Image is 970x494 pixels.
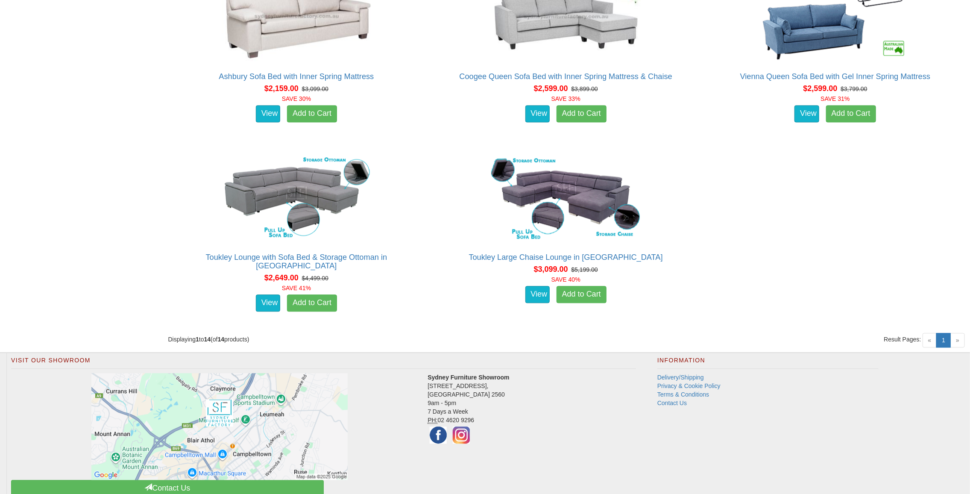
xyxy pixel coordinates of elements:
[534,84,568,93] span: $2,599.00
[302,275,328,282] del: $4,499.00
[657,374,704,381] a: Delivery/Shipping
[18,373,421,480] a: Click to activate map
[282,285,311,291] font: SAVE 41%
[826,105,876,122] a: Add to Cart
[469,253,663,262] a: Toukley Large Chaise Lounge in [GEOGRAPHIC_DATA]
[264,273,299,282] span: $2,649.00
[219,72,374,81] a: Ashbury Sofa Bed with Inner Spring Mattress
[950,333,965,347] span: »
[841,85,867,92] del: $3,799.00
[525,286,550,303] a: View
[256,105,281,122] a: View
[428,417,437,424] abbr: Phone
[11,357,636,368] h2: Visit Our Showroom
[936,333,951,347] a: 1
[557,105,607,122] a: Add to Cart
[803,84,837,93] span: $2,599.00
[220,150,373,244] img: Toukley Lounge with Sofa Bed & Storage Ottoman in Fabric
[657,400,687,406] a: Contact Us
[551,95,580,102] font: SAVE 33%
[657,357,879,368] h2: Information
[740,72,931,81] a: Vienna Queen Sofa Bed with Gel Inner Spring Mattress
[571,85,598,92] del: $3,899.00
[256,294,281,312] a: View
[525,105,550,122] a: View
[287,105,337,122] a: Add to Cart
[571,266,598,273] del: $5,199.00
[657,391,709,398] a: Terms & Conditions
[264,84,299,93] span: $2,159.00
[557,286,607,303] a: Add to Cart
[287,294,337,312] a: Add to Cart
[923,333,937,347] span: «
[451,424,472,446] img: Instagram
[218,336,225,343] strong: 14
[489,150,643,244] img: Toukley Large Chaise Lounge in Fabric
[282,95,311,102] font: SAVE 30%
[206,253,387,270] a: Toukley Lounge with Sofa Bed & Storage Ottoman in [GEOGRAPHIC_DATA]
[794,105,819,122] a: View
[821,95,850,102] font: SAVE 31%
[460,72,672,81] a: Coogee Queen Sofa Bed with Inner Spring Mattress & Chaise
[534,265,568,273] span: $3,099.00
[884,335,921,344] span: Result Pages:
[551,276,580,283] font: SAVE 40%
[91,373,348,480] img: Click to activate map
[204,336,211,343] strong: 14
[302,85,328,92] del: $3,099.00
[657,382,721,389] a: Privacy & Cookie Policy
[428,424,449,446] img: Facebook
[428,374,509,381] strong: Sydney Furniture Showroom
[162,335,566,344] div: Displaying to (of products)
[196,336,199,343] strong: 1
